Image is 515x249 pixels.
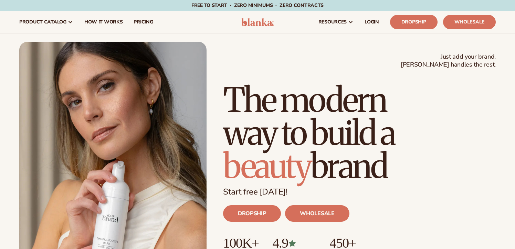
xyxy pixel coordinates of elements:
a: product catalog [14,11,79,33]
span: Free to start · ZERO minimums · ZERO contracts [191,2,324,9]
span: How It Works [84,19,123,25]
span: resources [318,19,347,25]
span: product catalog [19,19,66,25]
h1: The modern way to build a brand [223,83,496,183]
p: Start free [DATE]! [223,187,496,197]
span: Just add your brand. [PERSON_NAME] handles the rest. [401,53,496,69]
a: resources [313,11,359,33]
a: Dropship [390,15,438,29]
span: beauty [223,146,311,187]
span: pricing [134,19,153,25]
a: WHOLESALE [285,205,349,222]
a: How It Works [79,11,128,33]
span: LOGIN [365,19,379,25]
a: Wholesale [443,15,496,29]
a: LOGIN [359,11,385,33]
a: pricing [128,11,158,33]
a: DROPSHIP [223,205,281,222]
img: logo [241,18,274,26]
